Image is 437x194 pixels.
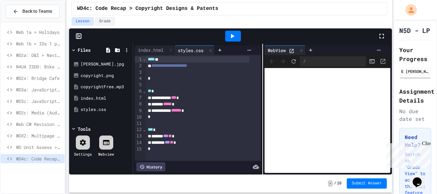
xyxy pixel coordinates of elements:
div: 2 [135,63,143,69]
div: History [136,162,165,171]
button: Open in new tab [378,57,388,66]
button: Refresh [289,57,298,66]
span: Fold line [143,89,146,94]
div: E [PERSON_NAME] [401,68,429,74]
iframe: chat widget [384,141,431,168]
div: 13 [135,133,143,139]
div: My Account [399,3,418,17]
button: Grade [95,17,115,26]
span: WD4c: Code Recap > Copyright Designs & Patents Act [16,155,62,162]
span: - [328,180,333,187]
div: copyright.png [81,73,131,79]
span: WD3c: JavaScript Scholar Example [16,98,62,105]
span: WD Unit Assess > 2024/25 SQA Assignment [16,144,62,151]
span: WD3a: JavaScript Task 1 [16,86,62,93]
span: Web 1a > Holidays [16,29,62,35]
div: 11 [135,120,143,127]
span: Fold line [143,57,146,62]
span: WDX2: Multipage Movie Franchise [16,132,62,139]
div: 1 [135,56,143,63]
div: WebView [265,45,306,55]
div: [PERSON_NAME].jpg [81,61,131,67]
div: WebView [265,47,289,54]
div: styles.css [81,106,131,113]
div: 10 [135,114,143,120]
span: Forward [278,57,288,66]
div: 14 [135,140,143,146]
div: 15 [135,146,143,152]
div: Webview [98,151,114,157]
button: Lesson [72,17,94,26]
div: index.html [81,95,131,102]
span: 10 [337,181,341,186]
iframe: chat widget [410,168,431,188]
div: styles.css [175,47,207,54]
span: / [334,181,336,186]
h1: N5D - LP [399,26,430,35]
div: index.html [135,47,167,53]
div: 5 [135,82,143,88]
h2: Assignment Details [399,87,431,105]
button: Back to Teams [6,4,60,18]
div: No due date set [399,107,431,123]
span: WD2a: D&I > Navigational Structure & Wireframes [16,52,62,58]
div: 3 [135,69,143,76]
button: Submit Answer [347,178,387,189]
div: 12 [135,127,143,133]
div: Chat with us now!Close [3,3,44,41]
div: 4 [135,75,143,82]
button: Console [367,57,377,66]
span: WD2c: Media (Audio and Video) [16,109,62,116]
div: 6 [135,88,143,95]
span: Fold line [143,127,146,132]
span: WD4c: Code Recap > Copyright Designs & Patents Act [77,5,231,12]
iframe: Web Preview [265,68,391,173]
span: N4UA ISDD: Bike Scotland [16,63,62,70]
span: Web 1b > IDs 1 page (Subjects) [16,40,62,47]
div: 7 [135,95,143,101]
h2: Your Progress [399,45,431,63]
h3: Need Help? [405,133,426,149]
div: Tools [78,126,91,132]
div: index.html [135,45,175,55]
div: Settings [74,151,92,157]
span: Web CW Revision > Environmental Impact [16,121,62,128]
div: Files [78,47,91,53]
div: 8 [135,101,143,107]
span: Submit Answer [352,181,382,186]
span: WD2x: Bridge Cafe [16,75,62,81]
div: / [300,56,366,66]
div: styles.css [175,45,215,55]
div: copyrightFree.mp3 [81,84,131,90]
span: Back [267,57,277,66]
span: Back to Teams [22,8,52,15]
div: 9 [135,108,143,114]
